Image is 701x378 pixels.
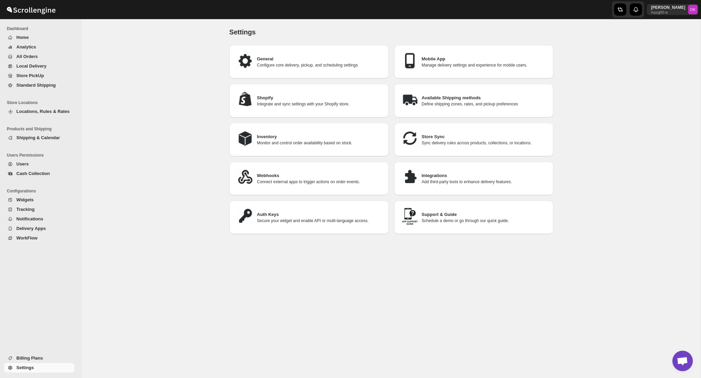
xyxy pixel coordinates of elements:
p: Secure your widget and enable API or multi-language access. [257,218,383,223]
button: Billing Plans [4,353,74,363]
span: Locations, Rules & Rates [16,109,70,114]
button: Analytics [4,42,74,52]
span: Widgets [16,197,33,202]
span: Dashboard [7,26,77,31]
span: Users Permissions [7,152,77,158]
span: Products and Shipping [7,126,77,132]
img: Inventory [235,128,255,149]
button: All Orders [4,52,74,61]
span: Local Delivery [16,63,46,69]
h3: Inventory [257,133,383,140]
img: Webhooks [235,167,255,188]
button: Locations, Rules & Rates [4,107,74,116]
button: Notifications [4,214,74,224]
p: [PERSON_NAME] [651,5,685,10]
span: Store Locations [7,100,77,105]
h3: General [257,56,383,62]
button: WorkFlow [4,233,74,243]
p: Connect external apps to trigger actions on order events. [257,179,383,185]
span: Standard Shipping [16,83,56,88]
img: Available Shipping methods [400,89,420,110]
span: Tracking [16,207,34,212]
p: Sync delivery rules across products, collections, or locations. [422,140,548,146]
p: Integrate and sync settings with your Shopify store. [257,101,383,107]
h3: Support & Guide [422,211,548,218]
span: Notifications [16,216,43,221]
span: David Kim [688,5,698,14]
img: Shopify [235,89,255,110]
button: Tracking [4,205,74,214]
button: Widgets [4,195,74,205]
p: myzg00-ic [651,10,685,14]
p: Schedule a demo or go through our quick guide. [422,218,548,223]
h3: Webhooks [257,172,383,179]
button: Delivery Apps [4,224,74,233]
span: Analytics [16,44,36,49]
h3: Store Sync [422,133,548,140]
img: General [235,50,255,71]
img: Mobile App [400,50,420,71]
span: WorkFlow [16,235,38,241]
h3: Mobile App [422,56,548,62]
span: Shipping & Calendar [16,135,60,140]
h3: Available Shipping methods [422,94,548,101]
span: Delivery Apps [16,226,46,231]
span: Store PickUp [16,73,44,78]
button: Users [4,159,74,169]
img: Store Sync [400,128,420,149]
div: Open chat [672,351,693,371]
img: Support & Guide [400,206,420,227]
p: Manage delivery settings and experience for mobile users. [422,62,548,68]
span: Cash Collection [16,171,50,176]
span: Billing Plans [16,355,43,361]
img: ScrollEngine [5,1,57,18]
span: All Orders [16,54,38,59]
span: Settings [229,28,256,36]
h3: Shopify [257,94,383,101]
h3: Integrations [422,172,548,179]
span: Home [16,35,29,40]
p: Define shipping zones, rates, and pickup preferences [422,101,548,107]
button: Home [4,33,74,42]
img: Auth Keys [235,206,255,227]
button: User menu [647,4,698,15]
span: Users [16,161,29,166]
h3: Auth Keys [257,211,383,218]
text: DK [690,8,696,12]
span: Settings [16,365,34,370]
img: Integrations [400,167,420,188]
p: Add third-party tools to enhance delivery features. [422,179,548,185]
p: Monitor and control order availability based on stock. [257,140,383,146]
button: Shipping & Calendar [4,133,74,143]
button: Settings [4,363,74,373]
span: Configurations [7,188,77,194]
p: Configure core delivery, pickup, and scheduling settings [257,62,383,68]
button: Cash Collection [4,169,74,178]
